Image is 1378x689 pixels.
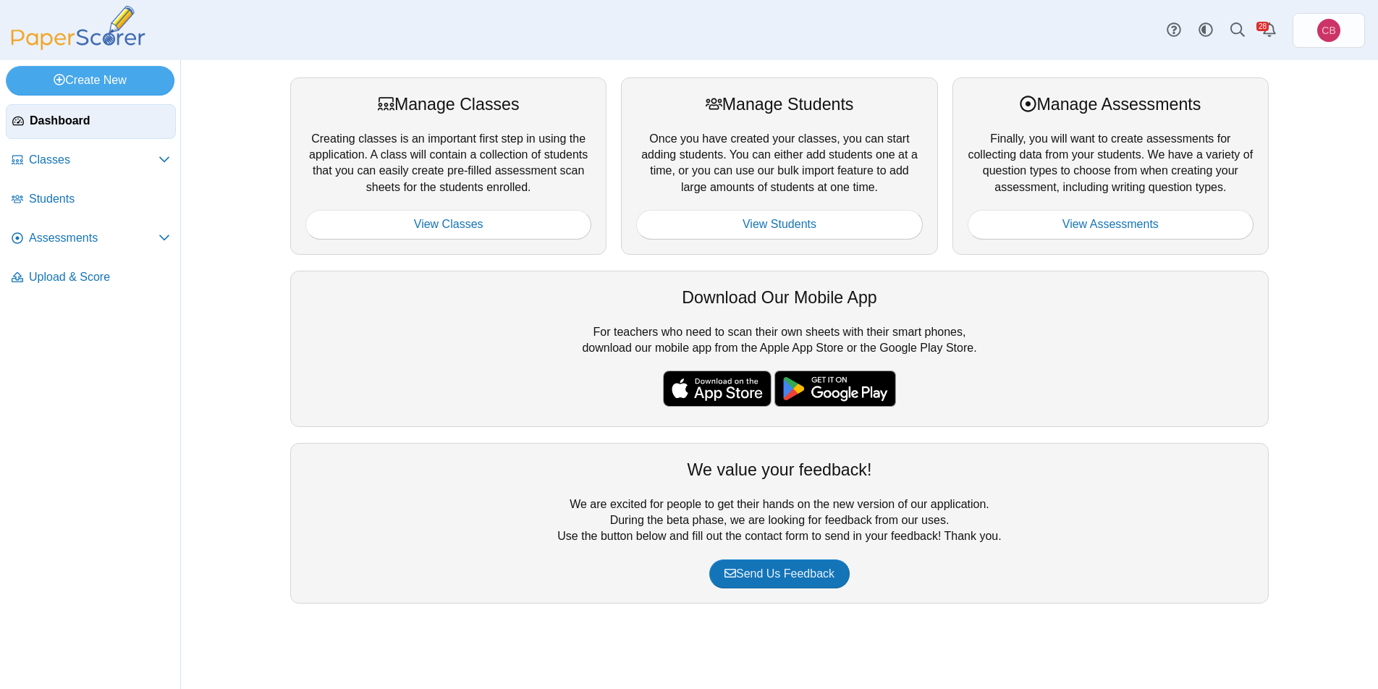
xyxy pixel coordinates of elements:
[29,152,158,168] span: Classes
[6,6,151,50] img: PaperScorer
[6,182,176,217] a: Students
[29,191,170,207] span: Students
[774,371,896,407] img: google-play-badge.png
[968,210,1254,239] a: View Assessments
[1254,14,1285,46] a: Alerts
[30,113,169,129] span: Dashboard
[305,210,591,239] a: View Classes
[636,210,922,239] a: View Students
[621,77,937,254] div: Once you have created your classes, you can start adding students. You can either add students on...
[663,371,772,407] img: apple-store-badge.svg
[290,443,1269,604] div: We are excited for people to get their hands on the new version of our application. During the be...
[29,269,170,285] span: Upload & Score
[1322,25,1335,35] span: Canisius Biology
[724,567,834,580] span: Send Us Feedback
[6,143,176,178] a: Classes
[6,261,176,295] a: Upload & Score
[290,77,606,254] div: Creating classes is an important first step in using the application. A class will contain a coll...
[305,286,1254,309] div: Download Our Mobile App
[636,93,922,116] div: Manage Students
[6,40,151,52] a: PaperScorer
[29,230,158,246] span: Assessments
[952,77,1269,254] div: Finally, you will want to create assessments for collecting data from your students. We have a va...
[1317,19,1340,42] span: Canisius Biology
[6,104,176,139] a: Dashboard
[6,221,176,256] a: Assessments
[709,559,850,588] a: Send Us Feedback
[305,458,1254,481] div: We value your feedback!
[305,93,591,116] div: Manage Classes
[1293,13,1365,48] a: Canisius Biology
[290,271,1269,427] div: For teachers who need to scan their own sheets with their smart phones, download our mobile app f...
[968,93,1254,116] div: Manage Assessments
[6,66,174,95] a: Create New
